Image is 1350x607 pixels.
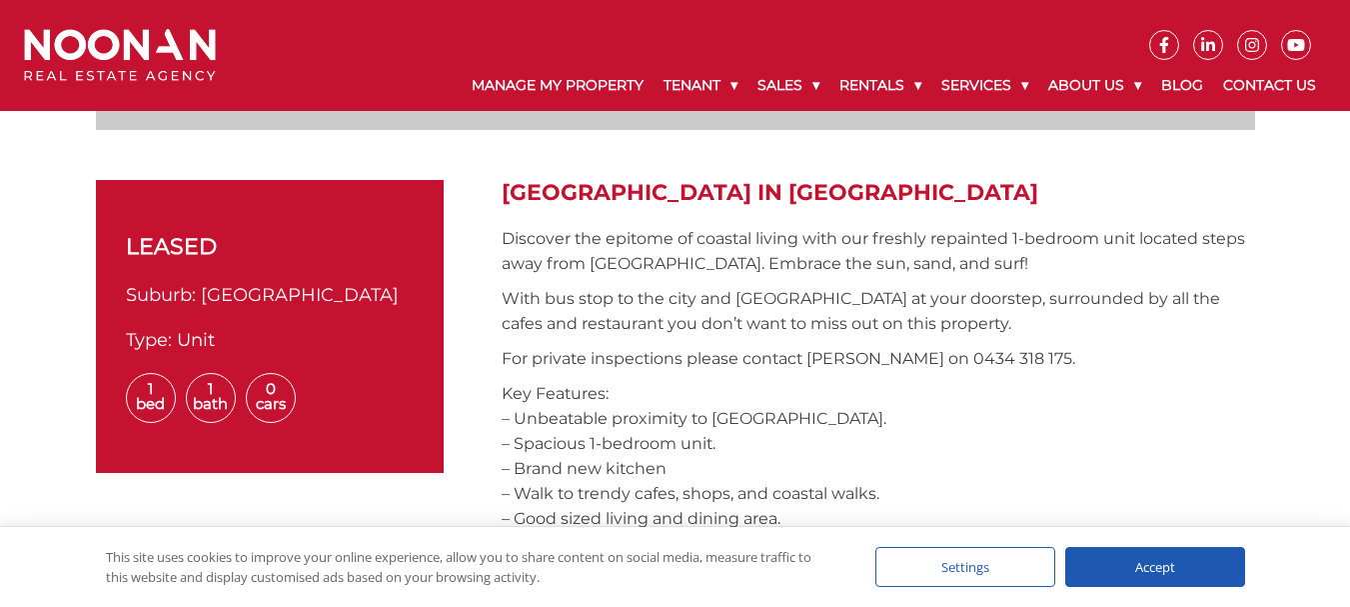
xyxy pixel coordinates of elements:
a: About Us [1038,60,1151,111]
p: For private inspections please contact [PERSON_NAME] on 0434 318 175. [502,346,1255,371]
span: leased [126,230,217,263]
a: Rentals [829,60,931,111]
div: Settings [875,547,1055,587]
span: Suburb: [126,284,196,306]
a: Contact Us [1213,60,1326,111]
p: Key Features: – Unbeatable proximity to [GEOGRAPHIC_DATA]. – Spacious 1-bedroom unit. – Brand new... [502,381,1255,581]
a: Blog [1151,60,1213,111]
span: 1 Bed [126,373,176,423]
div: Accept [1065,547,1245,587]
p: With bus stop to the city and [GEOGRAPHIC_DATA] at your doorstep, surrounded by all the cafes and... [502,286,1255,336]
img: Noonan Real Estate Agency [24,29,216,82]
span: 1 Bath [186,373,236,423]
a: Tenant [654,60,747,111]
a: Services [931,60,1038,111]
span: Type: [126,329,172,351]
span: Unit [177,329,215,351]
a: Sales [747,60,829,111]
div: This site uses cookies to improve your online experience, allow you to share content on social me... [106,547,835,587]
a: Manage My Property [462,60,654,111]
p: Discover the epitome of coastal living with our freshly repainted 1-bedroom unit located steps aw... [502,226,1255,276]
span: 0 Cars [246,373,296,423]
span: [GEOGRAPHIC_DATA] [201,284,399,306]
h2: [GEOGRAPHIC_DATA] in [GEOGRAPHIC_DATA] [502,180,1255,206]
